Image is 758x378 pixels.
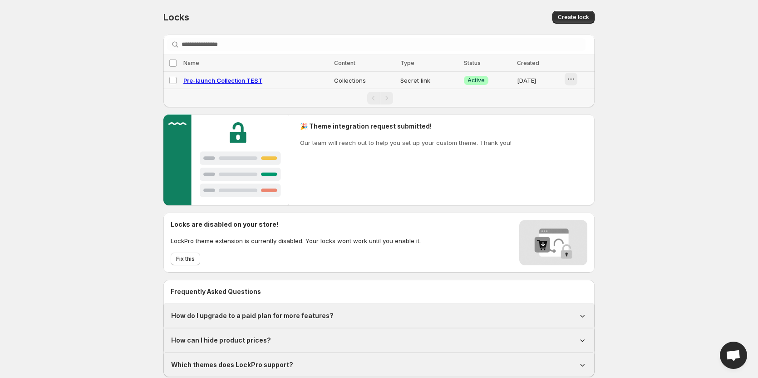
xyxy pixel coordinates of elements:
span: Content [334,60,355,66]
td: Secret link [398,72,461,89]
span: Fix this [176,255,195,263]
span: Type [400,60,414,66]
span: Active [468,77,485,84]
img: Locks disabled [519,220,587,265]
p: Our team will reach out to help you set up your custom theme. Thank you! [300,138,512,147]
td: Collections [331,72,398,89]
span: Name [183,60,199,66]
a: Pre-launch Collection TEST [183,77,262,84]
h1: Which themes does LockPro support? [171,360,293,369]
button: Create lock [552,11,595,24]
p: LockPro theme extension is currently disabled. Your locks wont work until you enable it. [171,236,421,245]
h2: Frequently Asked Questions [171,287,587,296]
td: [DATE] [514,72,564,89]
button: Fix this [171,253,200,265]
h2: Locks are disabled on your store! [171,220,421,229]
h2: 🎉 Theme integration request submitted! [300,122,512,131]
img: Customer support [163,114,289,205]
span: Locks [163,12,189,23]
span: Status [464,60,481,66]
nav: Pagination [163,89,595,107]
span: Create lock [558,14,589,21]
span: Created [517,60,539,66]
h1: How can I hide product prices? [171,336,271,345]
div: Open chat [720,342,747,369]
h1: How do I upgrade to a paid plan for more features? [171,311,334,320]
